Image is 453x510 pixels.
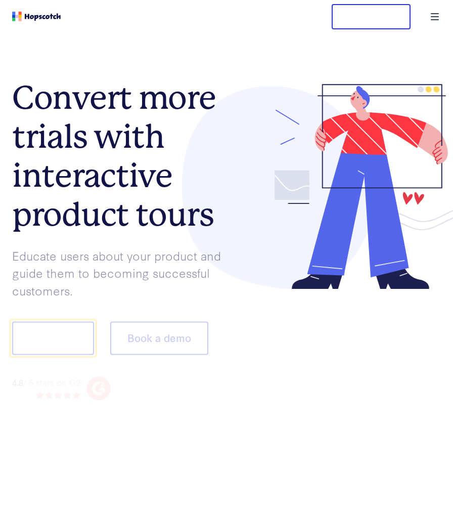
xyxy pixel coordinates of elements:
button: Show me! [12,321,94,355]
strong: 4.8 [12,376,23,388]
p: Educate users about your product and guide them to becoming successful customers. [12,247,226,300]
a: Home [12,12,61,21]
div: / 5 stars on G2 [12,376,80,389]
button: Book a demo [110,321,208,355]
h1: Convert more trials with interactive product tours [12,78,226,234]
button: Free Trial [332,4,411,29]
button: Toggle Navigation [427,9,443,25]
